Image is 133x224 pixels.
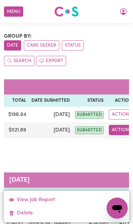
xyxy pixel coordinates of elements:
[29,94,72,107] th: Date Submitted
[4,40,21,51] button: sort invoices by date
[116,6,130,17] button: My Account
[36,56,66,66] button: Export
[54,4,79,19] a: Careseekers logo
[4,34,32,39] span: Group by:
[24,40,59,51] button: sort invoices by care seeker
[6,94,29,107] th: Total
[73,188,111,200] th: Job Report ID
[72,94,106,107] th: Status
[4,188,25,200] th: Date
[25,188,73,200] th: Client
[29,107,72,122] td: [DATE]
[62,40,84,51] button: sort invoices by paid status
[29,122,72,138] td: [DATE]
[107,198,128,219] iframe: Button to launch messaging window
[4,56,34,66] button: Search
[6,122,29,138] td: $ 521.89
[6,107,29,122] td: $ 196.94
[75,127,104,134] span: submitted
[75,111,104,119] span: submitted
[4,7,23,17] button: Menu
[54,6,79,18] img: Careseekers logo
